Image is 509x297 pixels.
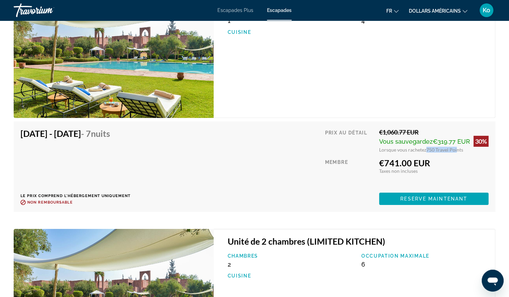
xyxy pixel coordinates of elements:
span: 4 [361,17,365,24]
span: 1 [227,17,230,24]
div: €1,060.77 EUR [379,128,488,136]
span: 750 Travel Points [426,147,463,153]
font: fr [386,8,392,14]
a: Escapades [267,8,292,13]
button: Changer de langue [386,6,399,16]
span: 6 [361,261,365,268]
span: Lorsque vous rachetez [379,147,426,153]
p: Le prix comprend l'hébergement uniquement [21,194,131,198]
p: Occupation maximale [361,253,488,259]
span: Non remboursable [27,200,73,205]
span: €319.77 EUR [433,138,470,145]
div: Prix au détail [325,128,374,153]
p: Chambres [227,253,354,259]
h3: Unité de 2 chambres (LIMITED KITCHEN) [227,236,488,246]
span: - 7 [81,128,110,139]
span: 2 [227,261,231,268]
span: Taxes non incluses [379,168,418,174]
p: Cuisine [227,29,354,35]
p: Cuisine [227,273,354,279]
font: Ko [483,7,490,14]
button: Menu utilisateur [478,3,495,17]
span: nuits [91,128,110,139]
button: Changer de devise [409,6,467,16]
button: Reserve maintenant [379,193,488,205]
div: €741.00 EUR [379,158,488,168]
a: Escapades Plus [217,8,253,13]
div: Membre [325,158,374,188]
iframe: Bouton de lancement de la fenêtre de messagerie [482,270,504,292]
a: Travorium [14,1,82,19]
font: dollars américains [409,8,461,14]
span: Vous sauvegardez [379,138,433,145]
span: Reserve maintenant [400,196,467,202]
div: 30% [473,136,488,147]
h4: [DATE] - [DATE] [21,128,125,139]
